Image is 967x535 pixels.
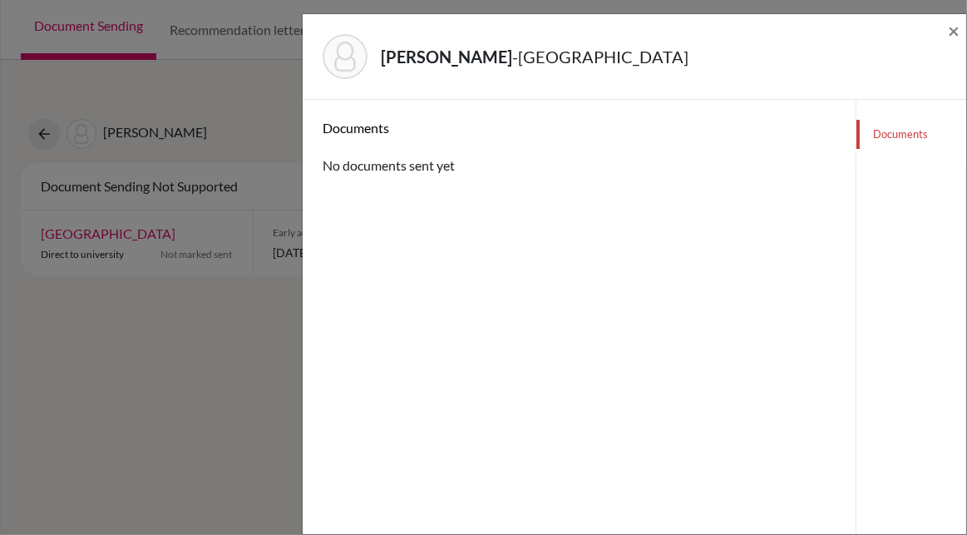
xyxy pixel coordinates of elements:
[512,47,688,67] span: - [GEOGRAPHIC_DATA]
[948,21,960,41] button: Close
[323,120,836,136] h6: Documents
[856,120,966,149] a: Documents
[381,47,512,67] strong: [PERSON_NAME]
[323,120,836,176] div: No documents sent yet
[948,18,960,42] span: ×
